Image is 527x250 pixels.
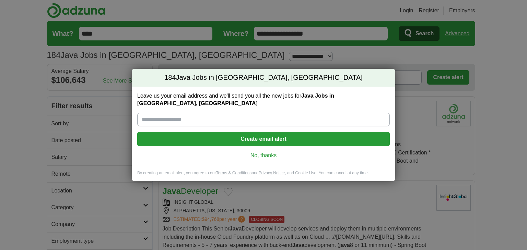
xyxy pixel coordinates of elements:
div: By creating an email alert, you agree to our and , and Cookie Use. You can cancel at any time. [132,170,395,182]
span: 184 [164,73,176,83]
strong: Java Jobs in [GEOGRAPHIC_DATA], [GEOGRAPHIC_DATA] [137,93,334,106]
label: Leave us your email address and we'll send you all the new jobs for [137,92,390,107]
button: Create email alert [137,132,390,146]
a: Terms & Conditions [216,171,251,175]
h2: Java Jobs in [GEOGRAPHIC_DATA], [GEOGRAPHIC_DATA] [132,69,395,87]
a: No, thanks [143,152,384,159]
a: Privacy Notice [259,171,285,175]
